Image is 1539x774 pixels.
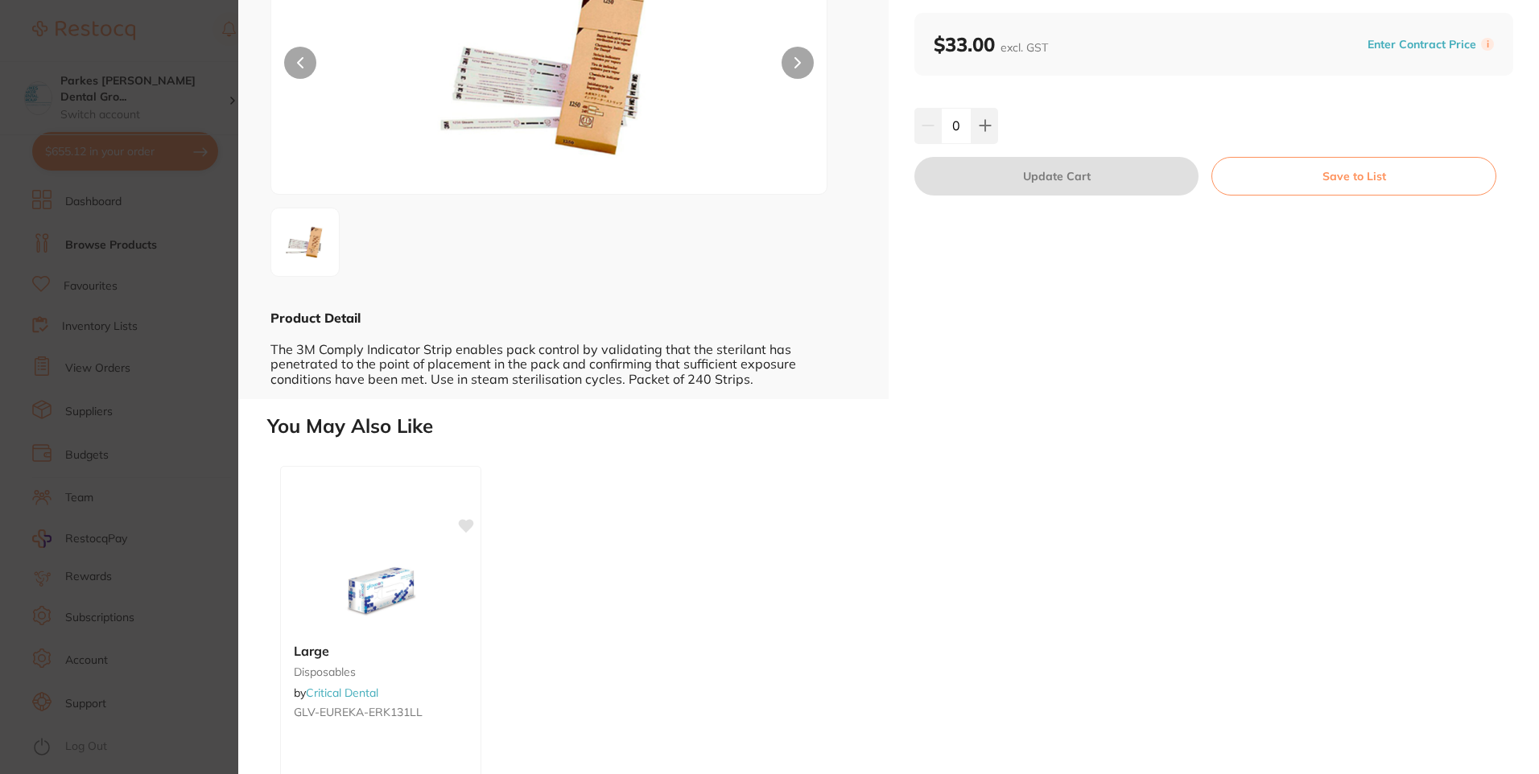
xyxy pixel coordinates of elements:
img: JndpZHRoPTE5MjA [276,213,334,271]
button: Enter Contract Price [1363,37,1481,52]
span: excl. GST [1001,40,1048,55]
button: Update Cart [914,157,1199,196]
small: GLV-EUREKA-ERK131LL [294,706,468,718]
a: Critical Dental [306,685,378,700]
b: $33.00 [934,32,1048,56]
span: by [294,685,378,700]
label: i [1481,38,1494,51]
img: Large [328,550,433,631]
small: disposables [294,665,468,678]
button: Save to List [1211,157,1496,196]
div: The 3M Comply Indicator Strip enables pack control by validating that the sterilant has penetrate... [270,327,856,386]
b: Product Detail [270,310,361,326]
b: Large [294,644,468,658]
h2: You May Also Like [267,415,1533,438]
